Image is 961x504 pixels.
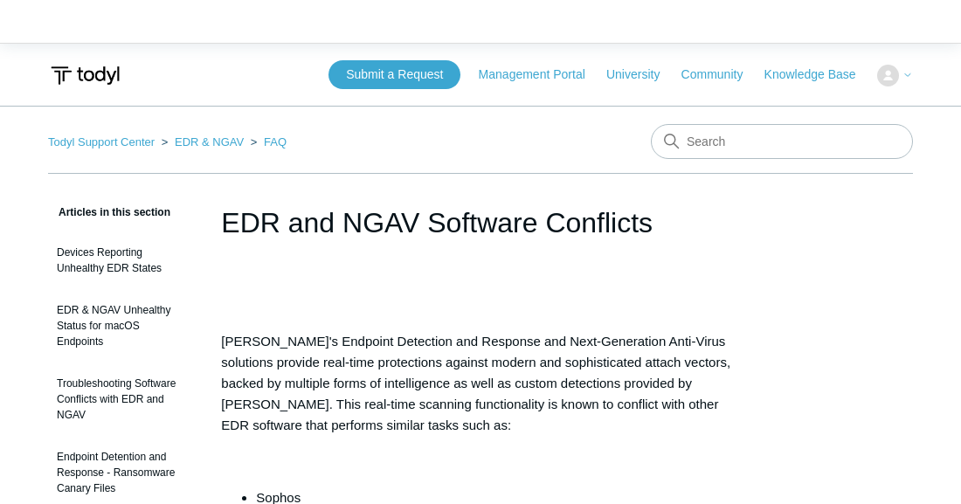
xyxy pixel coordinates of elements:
[48,135,155,148] a: Todyl Support Center
[479,66,603,84] a: Management Portal
[48,367,195,432] a: Troubleshooting Software Conflicts with EDR and NGAV
[48,59,122,92] img: Todyl Support Center Help Center home page
[328,60,460,89] a: Submit a Request
[651,124,913,159] input: Search
[175,135,244,148] a: EDR & NGAV
[158,135,247,148] li: EDR & NGAV
[264,135,287,148] a: FAQ
[48,236,195,285] a: Devices Reporting Unhealthy EDR States
[764,66,874,84] a: Knowledge Base
[247,135,287,148] li: FAQ
[606,66,677,84] a: University
[48,293,195,358] a: EDR & NGAV Unhealthy Status for macOS Endpoints
[221,331,739,436] p: [PERSON_NAME]'s Endpoint Detection and Response and Next-Generation Anti-Virus solutions provide ...
[48,135,158,148] li: Todyl Support Center
[681,66,761,84] a: Community
[48,206,170,218] span: Articles in this section
[221,202,739,244] h1: EDR and NGAV Software Conflicts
